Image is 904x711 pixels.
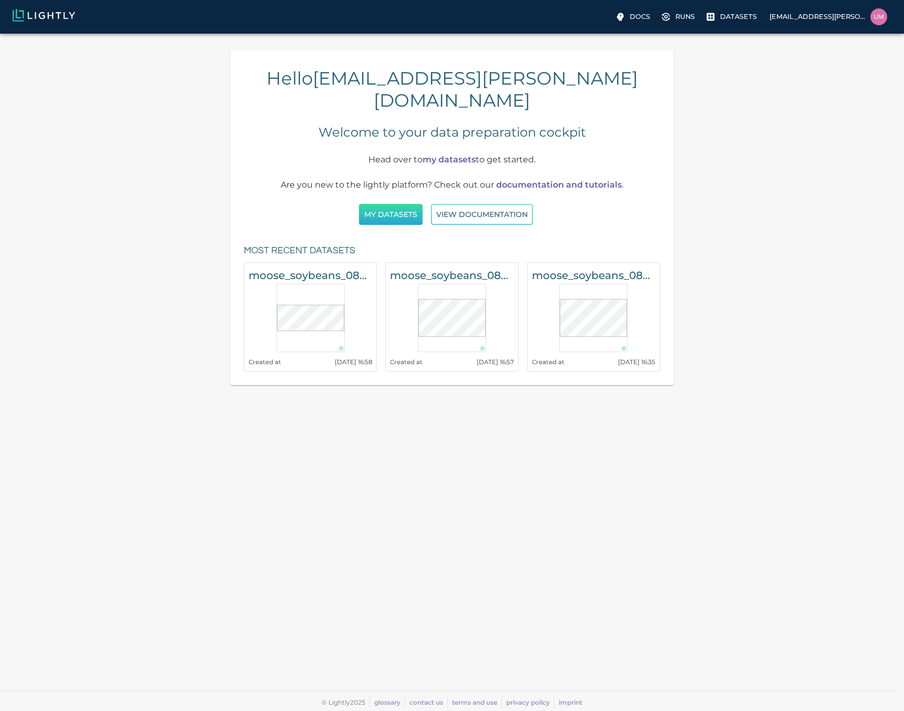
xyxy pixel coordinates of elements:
[675,12,695,22] p: Runs
[423,154,476,164] a: my datasets
[613,8,654,25] label: Docs
[559,698,582,706] a: imprint
[239,67,665,111] h4: Hello [EMAIL_ADDRESS][PERSON_NAME][DOMAIN_NAME]
[359,204,423,225] button: My Datasets
[630,12,650,22] p: Docs
[275,153,629,166] p: Head over to to get started.
[390,358,423,366] small: Created at
[249,358,281,366] small: Created at
[431,204,533,225] button: View documentation
[322,698,365,706] span: © Lightly 2025
[431,209,533,219] a: View documentation
[496,180,622,190] a: documentation and tutorials
[13,9,75,22] img: Lightly
[720,12,757,22] p: Datasets
[527,262,660,372] a: moose_soybeans_0806_nrg_similarity_with_less_tiling_2000_wo_tile_diversityCreated at[DATE] 16:35
[275,179,629,191] p: Are you new to the lightly platform? Check out our .
[506,698,550,706] a: privacy policy
[765,5,891,28] label: [EMAIL_ADDRESS][PERSON_NAME][DOMAIN_NAME]uma.govindarajan@bluerivertech.com
[870,8,887,25] img: uma.govindarajan@bluerivertech.com
[477,358,514,366] small: [DATE] 16:57
[618,358,655,366] small: [DATE] 16:35
[532,267,655,284] h6: moose_soybeans_0806_nrg_similarity_with_less_tiling_2000_wo_tile_diversity
[452,698,497,706] a: terms and use
[244,262,377,372] a: moose_soybeans_0806_nrg_similarity_with_less_tiling_2000_with_tile_diversity-crops-tiling-task-1C...
[374,698,400,706] a: glossary
[244,243,355,259] h6: Most recent datasets
[659,8,699,25] label: Runs
[409,698,443,706] a: contact us
[335,358,372,366] small: [DATE] 16:58
[532,358,564,366] small: Created at
[359,209,423,219] a: My Datasets
[703,8,761,25] label: Datasets
[390,267,513,284] h6: moose_soybeans_0806_nrg_similarity_with_less_tiling_2000_with_tile_diversity
[319,124,586,141] h5: Welcome to your data preparation cockpit
[385,262,518,372] a: moose_soybeans_0806_nrg_similarity_with_less_tiling_2000_with_tile_diversityCreated at[DATE] 16:57
[769,12,866,22] p: [EMAIL_ADDRESS][PERSON_NAME][DOMAIN_NAME]
[249,267,372,284] h6: moose_soybeans_0806_nrg_similarity_with_less_tiling_2000_with_tile_diversity-crops-tiling-task-1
